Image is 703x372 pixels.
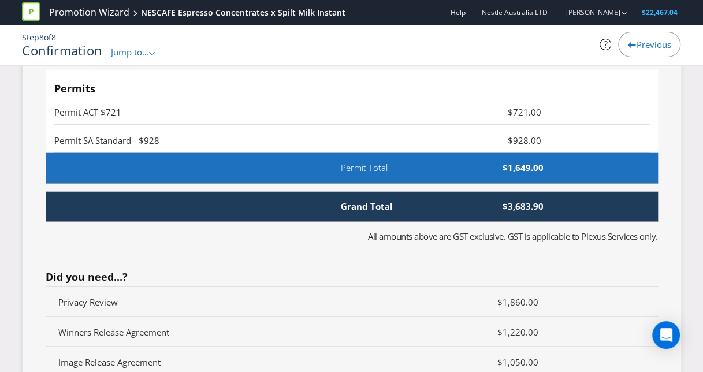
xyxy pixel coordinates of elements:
[451,133,550,147] span: $928.00
[51,32,56,43] span: 8
[332,200,420,213] span: Grand Total
[652,321,680,349] div: Open Intercom Messenger
[449,295,547,309] span: $1,860.00
[54,135,159,146] span: Permit SA Standard - $928
[54,106,121,118] span: Permit ACT $721
[449,355,547,369] span: $1,050.00
[46,271,658,283] h4: Did you need...?
[58,296,118,308] span: Privacy Review
[141,7,345,18] div: NESCAFE Espresso Concentrates x Spilt Milk Instant
[58,356,161,368] span: Image Release Agreement
[641,8,677,17] span: $22,467.04
[451,105,550,119] span: $721.00
[332,162,420,174] span: Permit Total
[54,83,649,95] h4: Permits
[39,32,44,43] span: 8
[449,325,547,339] span: $1,220.00
[22,43,102,57] h1: Confirmation
[421,162,553,174] span: $1,649.00
[450,8,465,17] a: Help
[22,32,39,43] span: Step
[111,46,149,58] span: Jump to...
[49,6,129,19] a: Promotion Wizard
[481,8,547,17] span: Nestle Australia LTD
[554,8,620,17] a: [PERSON_NAME]
[44,32,51,43] span: of
[636,39,671,50] span: Previous
[421,200,553,213] span: $3,683.90
[58,326,169,338] span: Winners Release Agreement
[368,230,658,242] span: All amounts above are GST exclusive. GST is applicable to Plexus Services only.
